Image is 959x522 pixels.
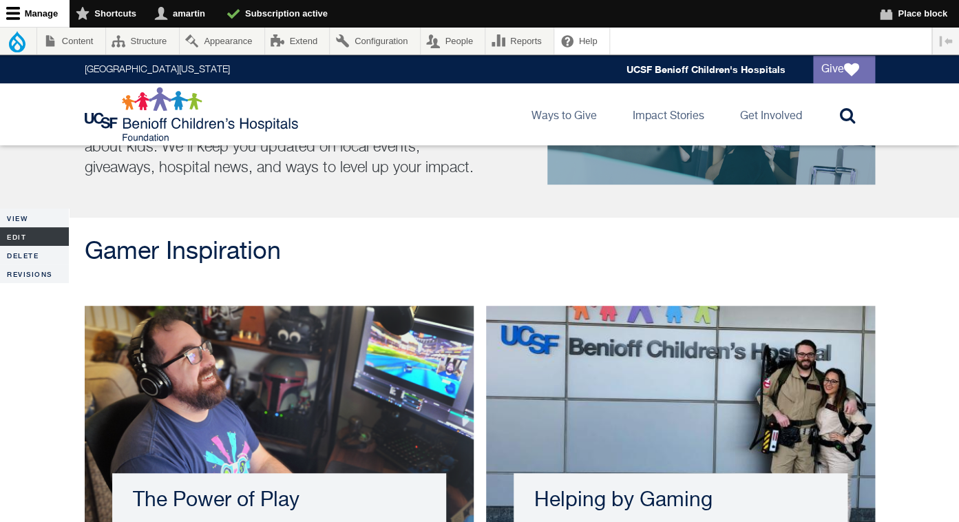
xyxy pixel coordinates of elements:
a: Reports [485,28,554,54]
a: Configuration [330,28,419,54]
a: Structure [106,28,179,54]
a: Appearance [180,28,264,54]
h2: Gamer Inspiration [85,238,875,266]
h3: Helping by Gaming [534,488,827,513]
img: Logo for UCSF Benioff Children's Hospitals Foundation [85,87,302,142]
a: Help [554,28,609,54]
button: Vertical orientation [932,28,959,54]
a: Extend [265,28,330,54]
a: Content [37,28,105,54]
a: Get Involved [729,83,813,145]
h3: The Power of Play [133,488,425,513]
a: People [421,28,485,54]
a: Ways to Give [520,83,608,145]
a: [GEOGRAPHIC_DATA][US_STATE] [85,65,230,74]
a: UCSF Benioff Children's Hospitals [626,63,786,75]
a: Impact Stories [622,83,715,145]
a: Give [813,56,875,83]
